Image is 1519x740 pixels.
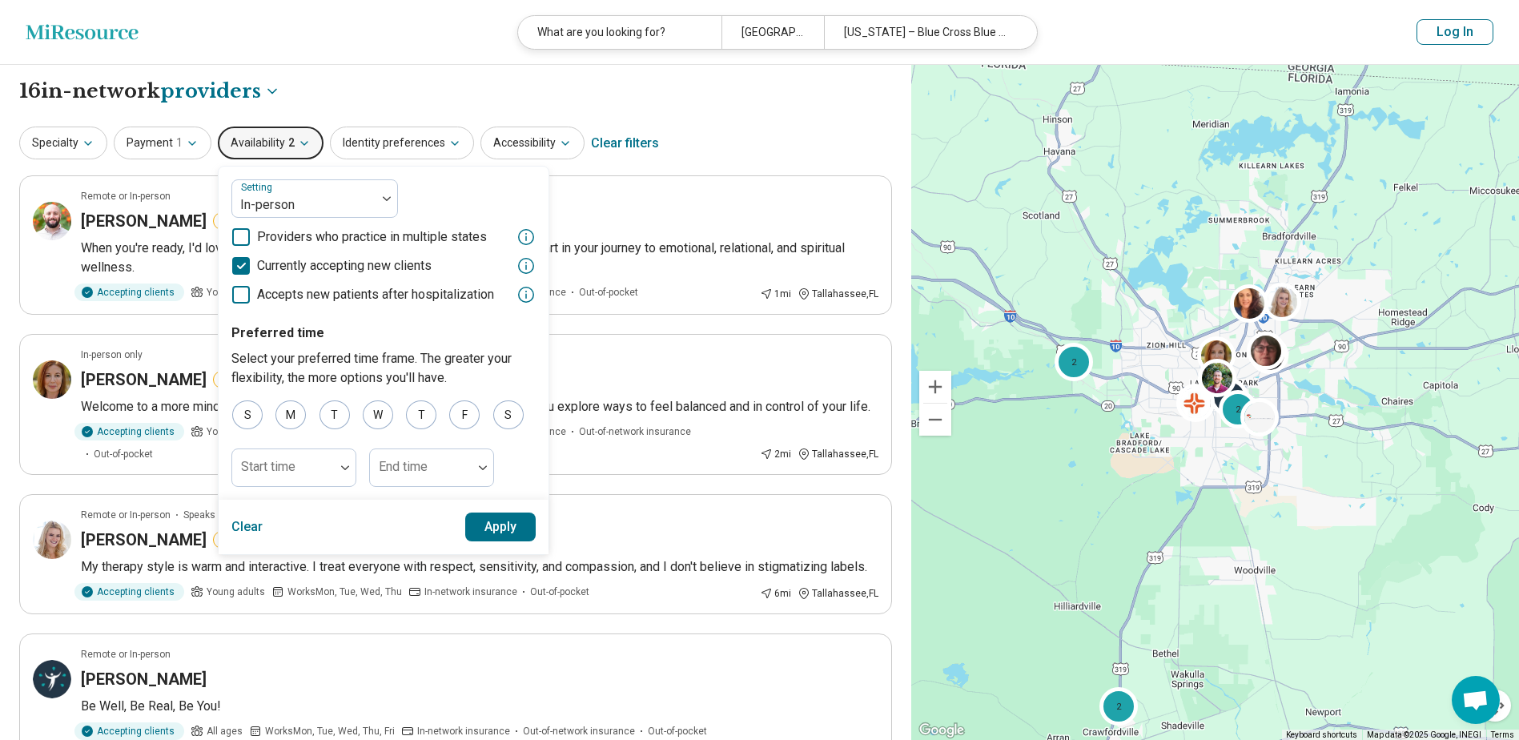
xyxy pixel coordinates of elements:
button: Accessibility [480,127,585,159]
button: Clear [231,513,263,541]
div: 2 [1054,343,1092,381]
span: Out-of-pocket [94,447,153,461]
div: 2 mi [760,447,791,461]
p: My therapy style is warm and interactive. I treat everyone with respect, sensitivity, and compass... [81,557,878,577]
p: When you're ready, I'd love to speak with you to see how I might be able to play a part in your j... [81,239,878,277]
span: Currently accepting new clients [257,256,432,275]
p: Remote or In-person [81,508,171,522]
span: All ages [207,724,243,738]
div: T [406,400,436,429]
h3: [PERSON_NAME] [81,368,207,391]
button: Identity preferences [330,127,474,159]
span: Out-of-pocket [579,285,638,300]
h3: [PERSON_NAME] [81,668,207,690]
span: Young adults, Adults [207,285,299,300]
div: Accepting clients [74,423,184,440]
div: 1 mi [760,287,791,301]
div: Tallahassee , FL [798,586,878,601]
button: Payment1 [114,127,211,159]
div: Tallahassee , FL [798,287,878,301]
div: T [319,400,350,429]
span: providers [160,78,261,105]
span: 1 [176,135,183,151]
p: In-person only [81,348,143,362]
span: Works Mon, Tue, Wed, Thu [287,585,402,599]
div: Accepting clients [74,284,184,301]
div: F [449,400,480,429]
span: In-network insurance [424,585,517,599]
button: Zoom out [919,404,951,436]
button: Apply [465,513,536,541]
span: Map data ©2025 Google, INEGI [1367,730,1481,739]
span: In-network insurance [417,724,510,738]
span: Young adults, Adults [207,424,299,439]
a: Terms (opens in new tab) [1491,730,1514,739]
div: S [493,400,524,429]
span: Out-of-pocket [530,585,589,599]
span: Out-of-network insurance [579,424,691,439]
div: S [232,400,263,429]
button: Specialty [19,127,107,159]
div: Tallahassee , FL [798,447,878,461]
span: Speaks Other [183,508,243,522]
p: Preferred time [231,324,536,343]
div: M [275,400,306,429]
button: Log In [1417,19,1493,45]
p: Welcome to a more mindful, empowered way of living. I'm here to listen and help you explore ways ... [81,397,878,416]
div: Accepting clients [74,583,184,601]
p: Remote or In-person [81,647,171,662]
p: Select your preferred time frame. The greater your flexibility, the more options you'll have. [231,349,536,388]
div: Open chat [1452,676,1500,724]
span: Providers who practice in multiple states [257,227,487,247]
label: Start time [241,459,295,474]
button: Premium [213,371,267,388]
button: Premium [213,212,267,230]
div: 6 mi [760,586,791,601]
span: Works Mon, Tue, Wed, Thu, Fri [265,724,395,738]
h3: [PERSON_NAME] [81,529,207,551]
button: Care options [160,78,280,105]
div: 2 [1099,687,1137,726]
span: 2 [288,135,295,151]
button: Availability2 [218,127,323,159]
p: Remote or In-person [81,189,171,203]
button: Premium [213,531,267,549]
span: Out-of-network insurance [523,724,635,738]
div: [GEOGRAPHIC_DATA], [GEOGRAPHIC_DATA], [GEOGRAPHIC_DATA] [721,16,823,49]
span: Young adults [207,585,265,599]
span: Out-of-pocket [648,724,707,738]
div: W [363,400,393,429]
h1: 16 in-network [19,78,280,105]
h3: [PERSON_NAME] [81,210,207,232]
label: Setting [241,182,275,193]
div: What are you looking for? [518,16,721,49]
div: Clear filters [591,124,659,163]
button: Zoom in [919,371,951,403]
div: Accepting clients [74,722,184,740]
p: Be Well, Be Real, Be You! [81,697,878,716]
label: End time [379,459,428,474]
div: 2 [1219,390,1257,428]
span: Accepts new patients after hospitalization [257,285,494,304]
div: [US_STATE] – Blue Cross Blue Shield [824,16,1027,49]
